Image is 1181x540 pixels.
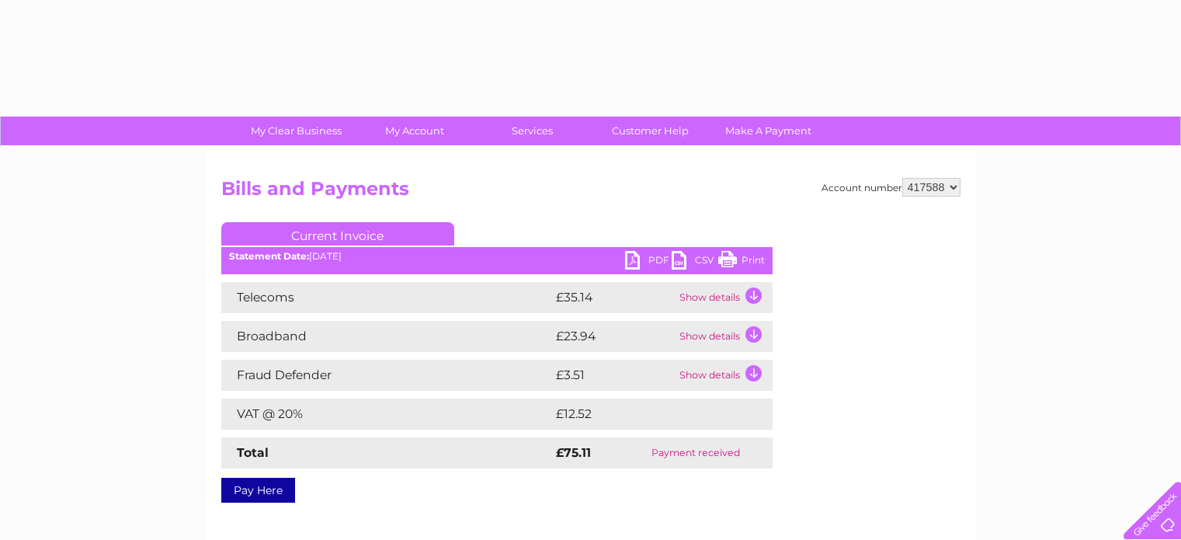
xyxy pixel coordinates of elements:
h2: Bills and Payments [221,178,960,207]
strong: £75.11 [556,445,591,460]
div: Account number [821,178,960,197]
a: Pay Here [221,478,295,503]
a: My Account [350,117,478,145]
td: Fraud Defender [221,360,552,391]
td: £35.14 [552,282,676,313]
td: Telecoms [221,282,552,313]
td: £3.51 [552,360,676,391]
div: [DATE] [221,251,773,262]
strong: Total [237,445,269,460]
td: Payment received [620,437,773,469]
a: Services [468,117,596,145]
a: Current Invoice [221,222,454,246]
a: Print [718,251,765,273]
td: VAT @ 20% [221,399,552,430]
td: Broadband [221,321,552,352]
b: Statement Date: [229,250,309,262]
a: My Clear Business [232,117,360,145]
td: Show details [676,282,773,313]
a: Make A Payment [704,117,832,145]
a: CSV [672,251,718,273]
td: Show details [676,360,773,391]
td: Show details [676,321,773,352]
a: Customer Help [586,117,714,145]
a: PDF [625,251,672,273]
td: £12.52 [552,399,739,430]
td: £23.94 [552,321,676,352]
